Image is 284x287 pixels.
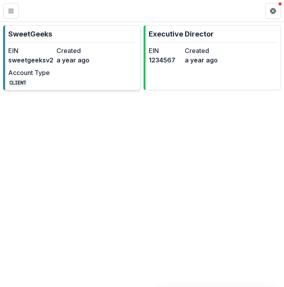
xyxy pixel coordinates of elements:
dd: 1234567 [149,55,182,65]
dt: Created [56,46,102,55]
dt: EIN [8,46,53,55]
dt: EIN [149,46,182,55]
dd: a year ago [185,55,218,65]
a: SweetGeeksEINsweetgeeksv2Createda year agoAccount TypeCLIENT [3,25,140,90]
button: Toggle Menu [3,3,19,19]
dt: Created [185,46,218,55]
p: Executive Director [149,29,214,39]
button: Get Help [265,3,281,19]
a: Executive DirectorEIN1234567Createda year ago [144,25,281,90]
dd: sweetgeeksv2 [8,55,53,65]
dt: Account Type [8,68,53,77]
dd: a year ago [56,55,102,65]
code: CLIENT [8,79,27,87]
p: SweetGeeks [8,29,52,39]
